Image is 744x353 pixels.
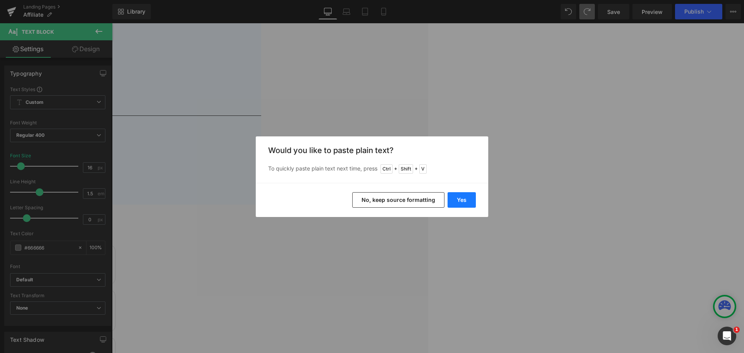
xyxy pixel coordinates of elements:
span: V [419,164,427,174]
iframe: Intercom live chat [718,327,736,345]
span: + [394,165,397,173]
button: No, keep source formatting [352,192,444,208]
span: Shift [399,164,413,174]
p: To quickly paste plain text next time, press [268,164,476,174]
span: 1 [734,327,740,333]
span: Ctrl [381,164,393,174]
button: Yes [448,192,476,208]
h3: Would you like to paste plain text? [268,146,476,155]
span: + [415,165,418,173]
